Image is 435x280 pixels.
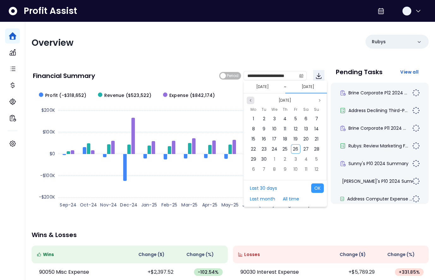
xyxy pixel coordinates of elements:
[348,143,408,149] span: Rubys: Review Marketing F...
[280,114,290,124] div: 04 Sep 2025
[269,134,280,144] div: 17 Sep 2025
[248,144,259,154] div: 22 Sep 2025
[293,146,298,152] span: 26
[301,114,311,124] div: 06 Sep 2025
[290,164,301,174] div: 10 Oct 2025
[169,92,215,99] span: Expense ($842,174)
[290,105,301,114] div: Friday
[262,136,266,142] span: 16
[412,160,420,167] img: Not yet Started
[311,105,322,114] div: Sunday
[395,66,424,78] button: View all
[272,146,277,152] span: 24
[43,129,55,135] text: $100K
[259,134,269,144] div: 16 Sep 2025
[263,116,265,122] span: 2
[269,164,280,174] div: 08 Oct 2025
[276,97,294,104] button: Select month
[303,136,309,142] span: 20
[24,5,77,17] span: Profit Assist
[348,125,406,131] span: Brine Corporate P11 2024 ...
[252,166,255,172] span: 6
[372,39,386,45] p: Rubys
[263,166,265,172] span: 7
[249,98,252,102] svg: page previous
[248,154,259,164] div: 29 Sep 2025
[412,195,420,203] img: Not yet Started
[39,194,55,200] text: -$200K
[283,106,287,113] span: Th
[311,114,322,124] div: 07 Sep 2025
[80,202,97,208] text: Oct-24
[271,106,277,113] span: We
[45,92,87,99] span: Profit (-$318,652)
[399,269,420,275] span: + 331.85 %
[280,164,290,174] div: 09 Oct 2025
[400,69,419,75] span: View all
[248,105,322,174] div: Sep 2025
[318,98,322,102] svg: page next
[301,105,311,114] div: Saturday
[247,97,254,104] button: Previous month
[290,134,301,144] div: 19 Sep 2025
[301,154,311,164] div: 04 Oct 2025
[412,107,420,114] img: Not yet Started
[311,154,322,164] div: 05 Oct 2025
[294,106,297,113] span: Fr
[284,84,286,90] span: ~
[348,160,408,167] span: Sunny's P10 2024 Summary
[259,114,269,124] div: 02 Sep 2025
[303,146,309,152] span: 27
[303,106,309,113] span: Sa
[248,164,259,174] div: 06 Oct 2025
[248,105,259,114] div: Monday
[299,83,317,91] button: Select end date
[284,166,287,172] span: 9
[269,114,280,124] div: 03 Sep 2025
[269,124,280,134] div: 10 Sep 2025
[284,156,286,162] span: 2
[315,166,318,172] span: 12
[259,124,269,134] div: 09 Sep 2025
[259,154,269,164] div: 30 Sep 2025
[248,124,259,134] div: 08 Sep 2025
[348,90,407,96] span: Brine Corporate P12 2024 ...
[43,251,54,258] span: Wins
[186,251,214,258] span: Change (%)
[283,136,287,142] span: 18
[311,144,322,154] div: 28 Sep 2025
[262,106,266,113] span: Tu
[280,124,290,134] div: 11 Sep 2025
[138,251,165,258] span: Change ( $ )
[293,166,298,172] span: 10
[290,124,301,134] div: 12 Sep 2025
[263,126,265,132] span: 9
[280,105,290,114] div: Thursday
[120,202,137,208] text: Dec-24
[387,251,415,258] span: Change (%)
[198,269,219,275] span: -102.54 %
[412,89,420,97] img: Not yet Started
[251,146,256,152] span: 22
[269,144,280,154] div: 24 Sep 2025
[315,136,318,142] span: 21
[50,151,55,157] text: $0
[161,202,177,208] text: Feb-25
[336,69,383,75] p: Pending Tasks
[280,194,302,204] button: All time
[305,166,307,172] span: 11
[247,194,278,204] button: Last month
[290,144,301,154] div: 26 Sep 2025
[273,116,276,122] span: 3
[259,105,269,114] div: Tuesday
[251,106,256,113] span: Mo
[251,136,255,142] span: 15
[340,251,366,258] span: Change ( $ )
[242,202,258,208] text: Jun-25
[290,154,301,164] div: 03 Oct 2025
[294,126,298,132] span: 12
[311,183,324,193] button: OK
[221,202,239,208] text: May-25
[262,146,267,152] span: 23
[348,107,408,114] span: Address Declining Third-P...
